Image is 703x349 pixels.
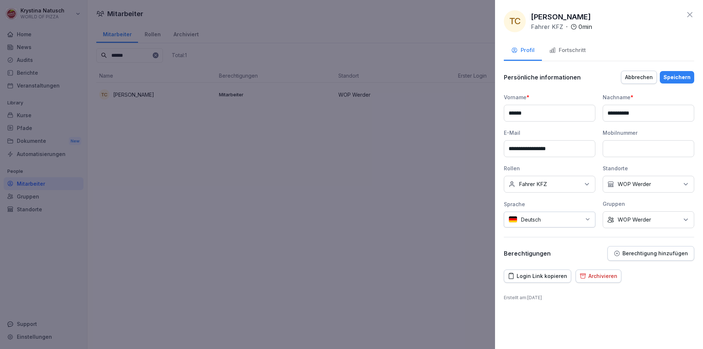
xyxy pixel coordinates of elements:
div: · [531,22,592,31]
div: Abbrechen [625,73,653,81]
p: Erstellt am : [DATE] [504,294,694,301]
div: E-Mail [504,129,595,137]
div: Login Link kopieren [508,272,567,280]
div: Gruppen [603,200,694,208]
button: Speichern [660,71,694,83]
button: Archivieren [576,270,621,283]
p: WOP Werder [618,216,651,223]
button: Fortschritt [542,41,593,61]
div: Standorte [603,164,694,172]
p: 0 min [579,22,592,31]
div: Profil [511,46,535,55]
button: Abbrechen [621,71,657,84]
div: Speichern [663,73,691,81]
p: WOP Werder [618,181,651,188]
p: Berechtigung hinzufügen [622,250,688,256]
p: Fahrer KFZ [531,22,563,31]
div: Nachname [603,93,694,101]
p: [PERSON_NAME] [531,11,591,22]
div: Vorname [504,93,595,101]
p: Persönliche informationen [504,74,581,81]
button: Login Link kopieren [504,270,571,283]
div: Mobilnummer [603,129,694,137]
div: TC [504,10,526,32]
button: Profil [504,41,542,61]
button: Berechtigung hinzufügen [607,246,694,261]
p: Fahrer KFZ [519,181,547,188]
div: Archivieren [580,272,617,280]
div: Deutsch [504,212,595,227]
div: Rollen [504,164,595,172]
div: Fortschritt [549,46,586,55]
p: Berechtigungen [504,250,551,257]
img: de.svg [509,216,517,223]
div: Sprache [504,200,595,208]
